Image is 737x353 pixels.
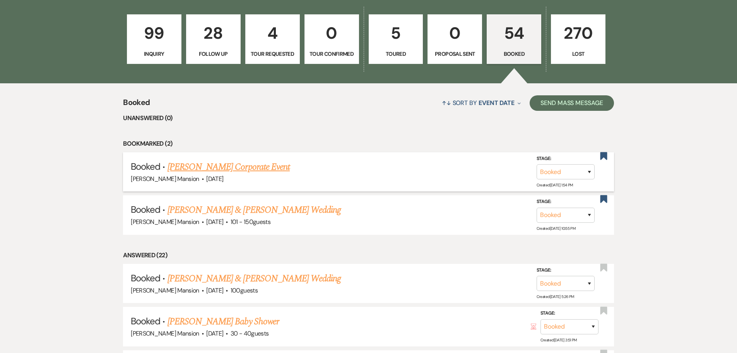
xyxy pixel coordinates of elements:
p: Lost [556,50,600,58]
label: Stage: [537,198,595,206]
span: Booked [131,272,160,284]
span: [DATE] [206,218,223,226]
span: [DATE] [206,329,223,338]
span: ↑↓ [442,99,451,107]
span: 30 - 40 guests [231,329,269,338]
p: 5 [374,20,418,46]
span: Booked [131,203,160,215]
a: 0Tour Confirmed [304,14,359,64]
p: Proposal Sent [433,50,477,58]
a: 0Proposal Sent [427,14,482,64]
a: 54Booked [487,14,541,64]
span: Booked [131,160,160,172]
p: 4 [250,20,295,46]
span: [DATE] [206,286,223,294]
span: [PERSON_NAME] Mansion [131,218,199,226]
a: 4Tour Requested [245,14,300,64]
p: Inquiry [132,50,176,58]
span: [DATE] [206,175,223,183]
a: 28Follow Up [186,14,241,64]
p: 28 [191,20,236,46]
p: 99 [132,20,176,46]
p: Toured [374,50,418,58]
p: Booked [492,50,536,58]
p: 0 [310,20,354,46]
span: Created: [DATE] 5:26 PM [537,294,574,299]
label: Stage: [537,155,595,163]
span: Created: [DATE] 3:51 PM [540,338,577,343]
p: Follow Up [191,50,236,58]
span: Booked [123,96,150,113]
p: Tour Requested [250,50,295,58]
span: 101 - 150 guests [231,218,270,226]
span: Event Date [479,99,515,107]
a: 99Inquiry [127,14,181,64]
label: Stage: [540,309,598,318]
li: Bookmarked (2) [123,139,614,149]
p: 270 [556,20,600,46]
a: [PERSON_NAME] Corporate Event [168,160,290,174]
a: 5Toured [369,14,423,64]
span: 100 guests [231,286,258,294]
a: 270Lost [551,14,605,64]
span: [PERSON_NAME] Mansion [131,175,199,183]
li: Answered (22) [123,250,614,260]
p: 0 [433,20,477,46]
span: Booked [131,315,160,327]
span: Created: [DATE] 1:54 PM [537,183,573,188]
a: [PERSON_NAME] & [PERSON_NAME] Wedding [168,272,341,286]
label: Stage: [537,266,595,275]
p: 54 [492,20,536,46]
a: [PERSON_NAME] & [PERSON_NAME] Wedding [168,203,341,217]
p: Tour Confirmed [310,50,354,58]
button: Send Mass Message [530,95,614,111]
button: Sort By Event Date [439,93,524,113]
span: [PERSON_NAME] Mansion [131,329,199,338]
a: [PERSON_NAME] Baby Shower [168,315,279,329]
span: Created: [DATE] 10:55 PM [537,226,575,231]
li: Unanswered (0) [123,113,614,123]
span: [PERSON_NAME] Mansion [131,286,199,294]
